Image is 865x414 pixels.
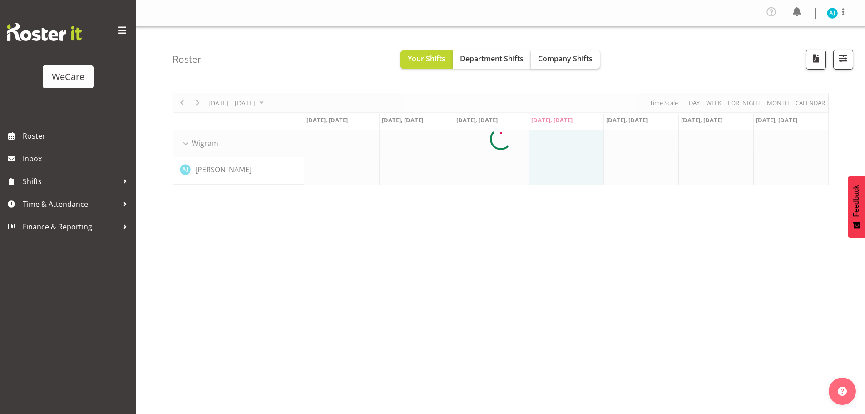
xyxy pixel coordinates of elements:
span: Department Shifts [460,54,524,64]
button: Filter Shifts [833,50,853,70]
img: aj-jones10453.jpg [827,8,838,19]
button: Feedback - Show survey [848,176,865,238]
img: Rosterit website logo [7,23,82,41]
button: Department Shifts [453,50,531,69]
span: Shifts [23,175,118,188]
button: Company Shifts [531,50,600,69]
span: Roster [23,129,132,143]
button: Your Shifts [400,50,453,69]
span: Your Shifts [408,54,445,64]
span: Finance & Reporting [23,220,118,234]
h4: Roster [173,54,202,65]
div: Timeline Week of September 4, 2025 [173,93,829,185]
span: Feedback [852,185,860,217]
img: help-xxl-2.png [838,387,847,396]
button: Download a PDF of the roster according to the set date range. [806,50,826,70]
span: Company Shifts [538,54,593,64]
div: WeCare [52,70,84,84]
span: Inbox [23,152,132,165]
span: Time & Attendance [23,197,118,211]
